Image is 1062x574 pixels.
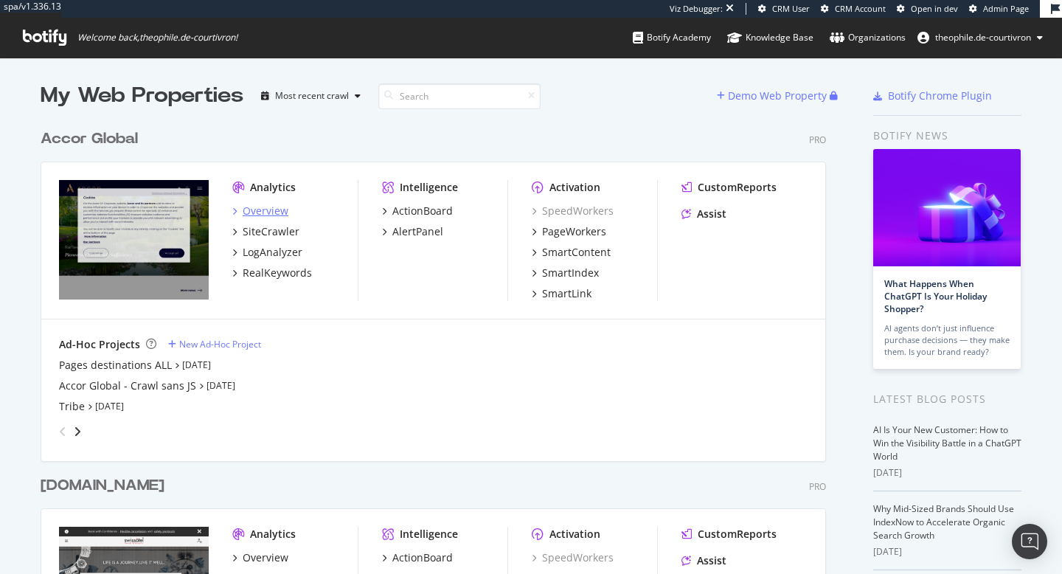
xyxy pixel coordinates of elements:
div: AlertPanel [392,224,443,239]
div: Botify Chrome Plugin [888,89,992,103]
a: What Happens When ChatGPT Is Your Holiday Shopper? [884,277,987,315]
div: [DOMAIN_NAME] [41,475,164,497]
div: ActionBoard [392,550,453,565]
span: Admin Page [983,3,1029,14]
a: CRM User [758,3,810,15]
div: [DATE] [873,466,1021,480]
a: Knowledge Base [727,18,813,58]
div: Organizations [830,30,906,45]
a: Accor Global - Crawl sans JS [59,378,196,393]
div: RealKeywords [243,266,312,280]
span: CRM Account [835,3,886,14]
button: Most recent crawl [255,84,367,108]
div: Latest Blog Posts [873,391,1021,407]
div: SmartContent [542,245,611,260]
a: LogAnalyzer [232,245,302,260]
div: Analytics [250,527,296,542]
div: New Ad-Hoc Project [179,338,261,350]
img: What Happens When ChatGPT Is Your Holiday Shopper? [873,149,1021,266]
a: Organizations [830,18,906,58]
div: angle-right [72,424,83,439]
a: Accor Global [41,128,144,150]
a: SiteCrawler [232,224,299,239]
a: Why Mid-Sized Brands Should Use IndexNow to Accelerate Organic Search Growth [873,502,1014,542]
div: Overview [243,550,288,565]
div: Ad-Hoc Projects [59,337,140,352]
div: Pro [809,134,826,146]
div: Assist [697,553,726,568]
div: Botify news [873,128,1021,144]
button: Demo Web Property [717,84,830,108]
a: CustomReports [681,180,777,195]
a: PageWorkers [532,224,606,239]
a: Tribe [59,399,85,414]
button: theophile.de-courtivron [906,26,1055,49]
a: ActionBoard [382,550,453,565]
div: SmartIndex [542,266,599,280]
div: Demo Web Property [728,89,827,103]
img: all.accor.com [59,180,209,300]
a: SpeedWorkers [532,550,614,565]
div: Analytics [250,180,296,195]
a: [DOMAIN_NAME] [41,475,170,497]
span: Welcome back, theophile.de-courtivron ! [77,32,237,44]
a: SmartIndex [532,266,599,280]
div: AI agents don’t just influence purchase decisions — they make them. Is your brand ready? [884,322,1010,358]
a: ActionBoard [382,204,453,218]
div: Activation [549,180,600,195]
div: Pro [809,480,826,493]
div: Intelligence [400,180,458,195]
div: SiteCrawler [243,224,299,239]
div: CustomReports [698,527,777,542]
div: Overview [243,204,288,218]
a: SmartContent [532,245,611,260]
a: CustomReports [681,527,777,542]
a: AI Is Your New Customer: How to Win the Visibility Battle in a ChatGPT World [873,423,1021,463]
span: theophile.de-courtivron [935,31,1031,44]
div: Most recent crawl [275,91,349,100]
div: Open Intercom Messenger [1012,524,1047,559]
a: [DATE] [95,400,124,412]
div: PageWorkers [542,224,606,239]
a: CRM Account [821,3,886,15]
a: Botify Academy [633,18,711,58]
a: Overview [232,550,288,565]
a: Open in dev [897,3,958,15]
div: SmartLink [542,286,591,301]
div: Knowledge Base [727,30,813,45]
a: Assist [681,553,726,568]
a: [DATE] [206,379,235,392]
a: Admin Page [969,3,1029,15]
div: angle-left [53,420,72,443]
a: SpeedWorkers [532,204,614,218]
a: Overview [232,204,288,218]
span: Open in dev [911,3,958,14]
a: New Ad-Hoc Project [168,338,261,350]
div: LogAnalyzer [243,245,302,260]
a: Demo Web Property [717,89,830,102]
div: My Web Properties [41,81,243,111]
a: Assist [681,207,726,221]
a: Botify Chrome Plugin [873,89,992,103]
div: CustomReports [698,180,777,195]
a: RealKeywords [232,266,312,280]
div: Viz Debugger: [670,3,723,15]
div: Activation [549,527,600,542]
a: Pages destinations ALL [59,358,172,373]
a: AlertPanel [382,224,443,239]
span: CRM User [772,3,810,14]
a: [DATE] [182,359,211,371]
div: Botify Academy [633,30,711,45]
div: Accor Global [41,128,138,150]
div: [DATE] [873,545,1021,559]
div: ActionBoard [392,204,453,218]
div: Intelligence [400,527,458,542]
input: Search [378,83,541,109]
div: Assist [697,207,726,221]
a: SmartLink [532,286,591,301]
